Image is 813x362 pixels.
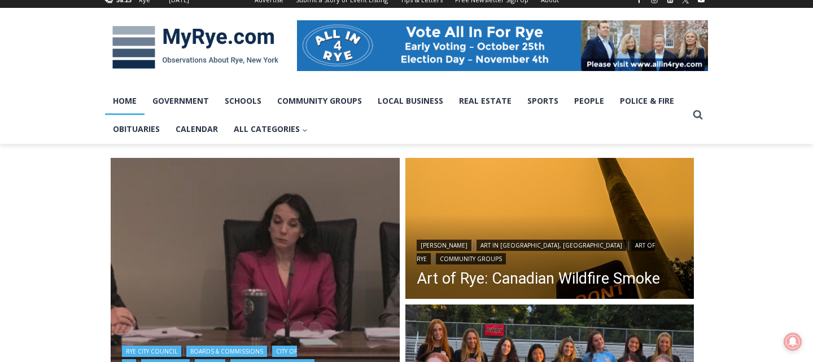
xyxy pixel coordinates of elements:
a: Home [105,87,145,115]
a: Community Groups [436,253,506,264]
a: Government [145,87,217,115]
a: Boards & Commissions [186,346,267,357]
a: Intern @ [DOMAIN_NAME] [272,109,547,140]
div: | | | [417,237,683,264]
button: View Search Form [688,105,708,125]
a: Real Estate [451,87,519,115]
a: Community Groups [269,87,370,115]
div: "The first chef I interviewed talked about coming to [GEOGRAPHIC_DATA] from [GEOGRAPHIC_DATA] in ... [285,1,534,109]
a: Schools [217,87,269,115]
a: Rye City Council [122,346,181,357]
img: All in for Rye [297,20,708,71]
img: MyRye.com [105,18,286,77]
a: People [566,87,612,115]
a: Read More Art of Rye: Canadian Wildfire Smoke [405,158,694,302]
a: Local Business [370,87,451,115]
nav: Primary Navigation [105,87,688,144]
a: Sports [519,87,566,115]
img: [PHOTO: Canadian Wildfire Smoke. Few ventured out unmasked as the skies turned an eerie orange in... [405,158,694,302]
span: Intern @ [DOMAIN_NAME] [295,112,523,138]
a: Art in [GEOGRAPHIC_DATA], [GEOGRAPHIC_DATA] [477,240,626,251]
a: Obituaries [105,115,168,143]
a: Art of Rye [417,240,655,264]
a: Art of Rye: Canadian Wildfire Smoke [417,270,683,287]
a: Calendar [168,115,226,143]
button: Child menu of All Categories [226,115,316,143]
a: [PERSON_NAME] [417,240,471,251]
a: Police & Fire [612,87,682,115]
